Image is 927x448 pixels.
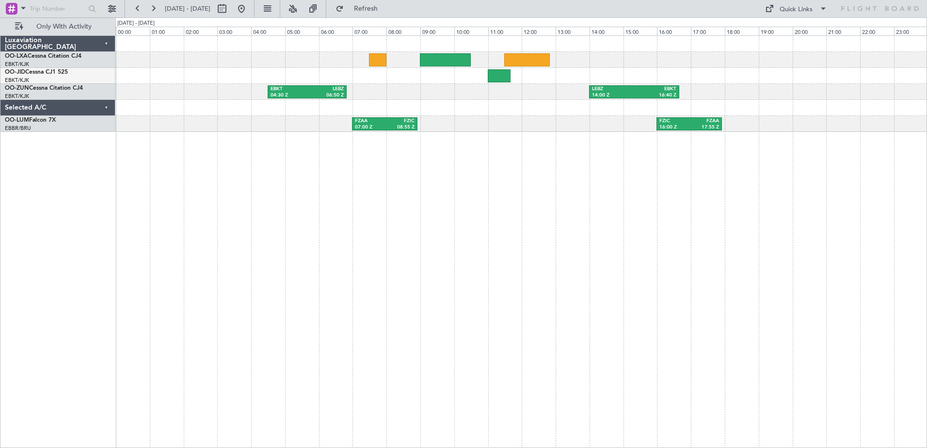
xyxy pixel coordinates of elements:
div: 14:00 [590,27,623,35]
div: 20:00 [793,27,827,35]
div: 22:00 [860,27,894,35]
div: 08:55 Z [385,124,415,131]
a: OO-ZUNCessna Citation CJ4 [5,85,83,91]
div: 12:00 [522,27,556,35]
div: 06:50 Z [307,92,344,99]
div: FZAA [689,118,719,125]
button: Only With Activity [11,19,105,34]
div: 19:00 [759,27,793,35]
div: FZAA [355,118,384,125]
span: OO-LXA [5,53,28,59]
button: Quick Links [760,1,832,16]
div: 15:00 [623,27,657,35]
div: Quick Links [780,5,813,15]
span: OO-LUM [5,117,29,123]
div: 02:00 [184,27,218,35]
a: EBKT/KJK [5,93,29,100]
div: 16:00 Z [659,124,689,131]
div: 16:40 Z [634,92,676,99]
a: EBKT/KJK [5,61,29,68]
a: OO-LUMFalcon 7X [5,117,56,123]
div: 16:00 [657,27,691,35]
div: 21:00 [826,27,860,35]
div: 06:00 [319,27,353,35]
div: 07:00 Z [355,124,384,131]
div: 18:00 [725,27,759,35]
span: [DATE] - [DATE] [165,4,210,13]
div: 00:00 [116,27,150,35]
span: OO-JID [5,69,25,75]
div: 17:55 Z [689,124,719,131]
div: 13:00 [556,27,590,35]
a: OO-LXACessna Citation CJ4 [5,53,81,59]
a: EBKT/KJK [5,77,29,84]
div: 05:00 [285,27,319,35]
span: OO-ZUN [5,85,29,91]
div: 04:30 Z [271,92,307,99]
div: EBKT [271,86,307,93]
button: Refresh [331,1,389,16]
input: Trip Number [30,1,85,16]
div: 01:00 [150,27,184,35]
div: FZIC [385,118,415,125]
div: 17:00 [691,27,725,35]
div: 07:00 [352,27,386,35]
span: Only With Activity [25,23,102,30]
div: 08:00 [386,27,420,35]
div: 11:00 [488,27,522,35]
div: LEBZ [592,86,634,93]
div: 09:00 [420,27,454,35]
div: [DATE] - [DATE] [117,19,155,28]
div: EBKT [634,86,676,93]
a: OO-JIDCessna CJ1 525 [5,69,68,75]
div: FZIC [659,118,689,125]
div: 03:00 [217,27,251,35]
div: 04:00 [251,27,285,35]
div: 14:00 Z [592,92,634,99]
div: 10:00 [454,27,488,35]
div: LEBZ [307,86,344,93]
span: Refresh [346,5,386,12]
a: EBBR/BRU [5,125,31,132]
